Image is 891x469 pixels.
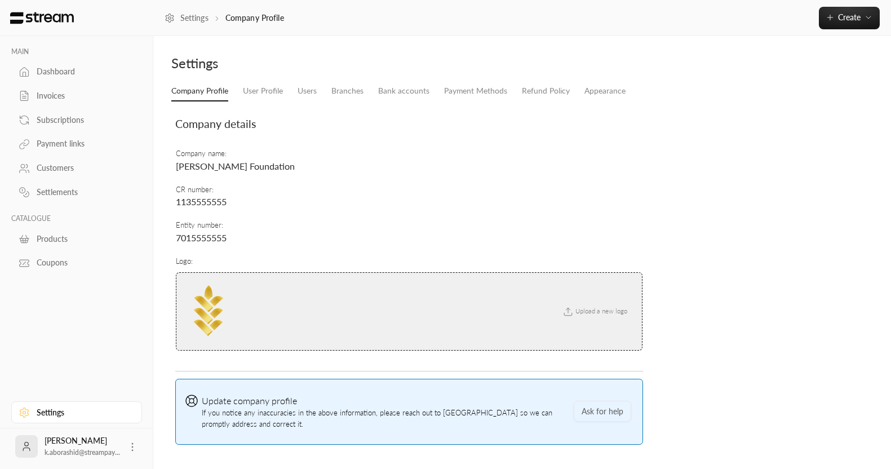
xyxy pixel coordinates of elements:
[175,117,256,130] span: Company details
[11,61,142,83] a: Dashboard
[522,81,570,101] a: Refund Policy
[11,133,142,155] a: Payment links
[37,66,128,77] div: Dashboard
[11,214,142,223] p: CATALOGUE
[37,162,128,174] div: Customers
[11,157,142,179] a: Customers
[202,394,568,430] span: If you notice any inaccuracies in the above information, please reach out to [GEOGRAPHIC_DATA] so...
[11,109,142,131] a: Subscriptions
[444,81,507,101] a: Payment Methods
[556,307,632,315] span: Upload a new logo
[37,257,128,268] div: Coupons
[11,182,142,203] a: Settlements
[37,187,128,198] div: Settlements
[175,250,643,364] td: Logo :
[165,12,284,24] nav: breadcrumb
[171,81,228,101] a: Company Profile
[11,252,142,274] a: Coupons
[45,448,120,457] span: k.aborashid@streampay...
[37,114,128,126] div: Subscriptions
[37,233,128,245] div: Products
[11,228,142,250] a: Products
[37,138,128,149] div: Payment links
[838,12,861,22] span: Create
[45,435,120,458] div: [PERSON_NAME]
[175,143,643,179] td: Company name :
[11,47,142,56] p: MAIN
[331,81,364,101] a: Branches
[378,81,429,101] a: Bank accounts
[175,179,643,214] td: CR number :
[165,12,209,24] a: Settings
[176,196,227,207] span: 1135555555
[176,232,227,243] span: 7015555555
[37,407,128,418] div: Settings
[11,401,142,423] a: Settings
[819,7,880,29] button: Create
[298,81,317,101] a: Users
[202,395,297,406] span: Update company profile
[176,161,295,171] span: [PERSON_NAME] Foundation
[171,54,517,72] div: Settings
[11,85,142,107] a: Invoices
[37,90,128,101] div: Invoices
[225,12,284,24] p: Company Profile
[574,401,631,422] button: Ask for help
[175,214,643,250] td: Entity number :
[9,12,75,24] img: Logo
[584,81,626,101] a: Appearance
[185,282,229,341] img: company logo
[243,81,283,101] a: User Profile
